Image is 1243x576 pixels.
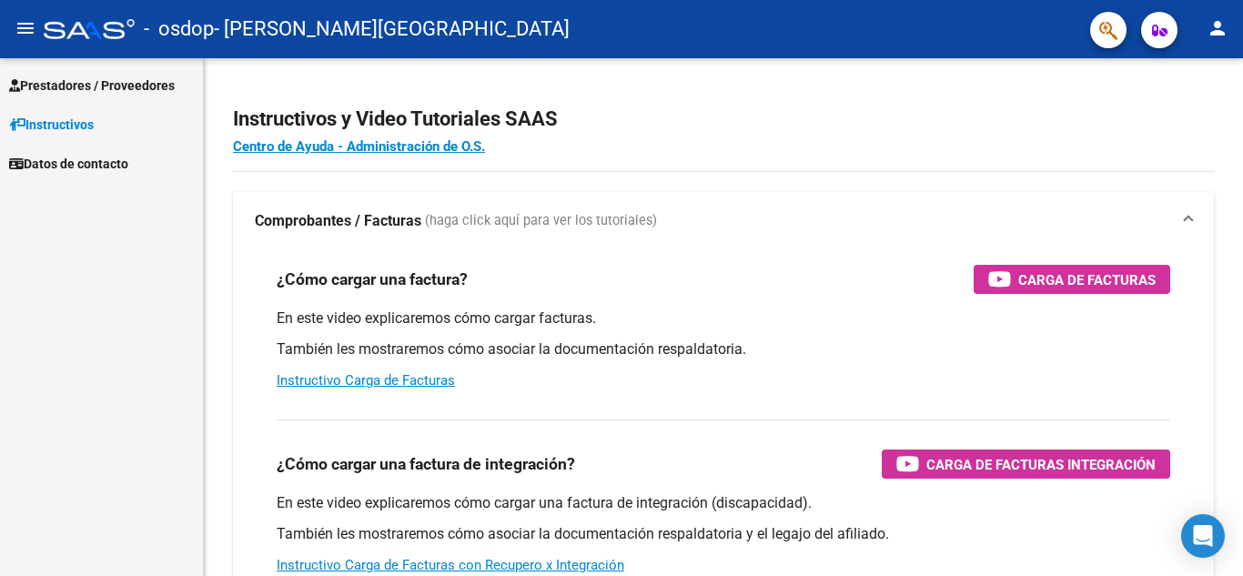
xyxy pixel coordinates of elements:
[144,9,214,49] span: - osdop
[233,138,485,155] a: Centro de Ayuda - Administración de O.S.
[277,524,1170,544] p: También les mostraremos cómo asociar la documentación respaldatoria y el legajo del afiliado.
[9,154,128,174] span: Datos de contacto
[9,76,175,96] span: Prestadores / Proveedores
[974,265,1170,294] button: Carga de Facturas
[1207,17,1228,39] mat-icon: person
[9,115,94,135] span: Instructivos
[277,493,1170,513] p: En este video explicaremos cómo cargar una factura de integración (discapacidad).
[233,192,1214,250] mat-expansion-panel-header: Comprobantes / Facturas (haga click aquí para ver los tutoriales)
[277,557,624,573] a: Instructivo Carga de Facturas con Recupero x Integración
[233,102,1214,136] h2: Instructivos y Video Tutoriales SAAS
[277,308,1170,328] p: En este video explicaremos cómo cargar facturas.
[882,450,1170,479] button: Carga de Facturas Integración
[214,9,570,49] span: - [PERSON_NAME][GEOGRAPHIC_DATA]
[926,453,1156,476] span: Carga de Facturas Integración
[277,372,455,389] a: Instructivo Carga de Facturas
[1181,514,1225,558] div: Open Intercom Messenger
[425,211,657,231] span: (haga click aquí para ver los tutoriales)
[277,451,575,477] h3: ¿Cómo cargar una factura de integración?
[277,339,1170,359] p: También les mostraremos cómo asociar la documentación respaldatoria.
[1018,268,1156,291] span: Carga de Facturas
[277,267,468,292] h3: ¿Cómo cargar una factura?
[15,17,36,39] mat-icon: menu
[255,211,421,231] strong: Comprobantes / Facturas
